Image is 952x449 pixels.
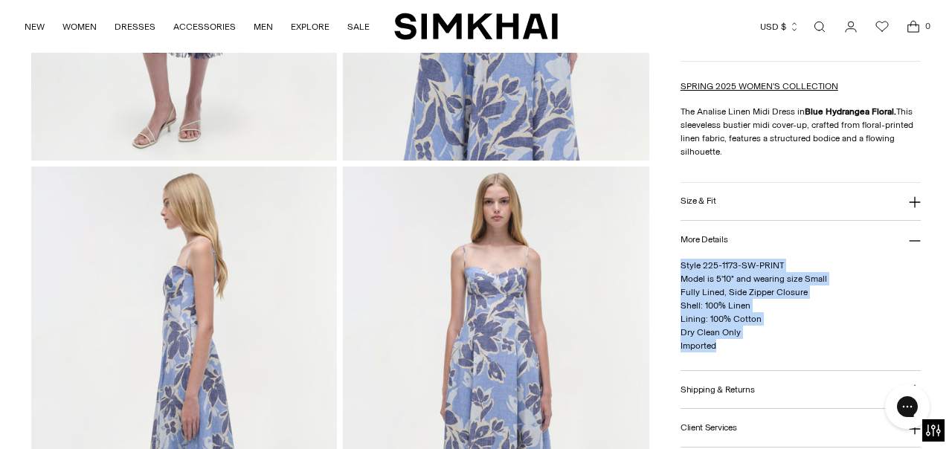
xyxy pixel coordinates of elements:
[836,12,866,42] a: Go to the account page
[867,12,897,42] a: Wishlist
[62,10,97,43] a: WOMEN
[681,235,727,245] h3: More Details
[254,10,273,43] a: MEN
[681,385,755,395] h3: Shipping & Returns
[681,371,921,409] button: Shipping & Returns
[921,19,934,33] span: 0
[681,409,921,447] button: Client Services
[347,10,370,43] a: SALE
[394,12,558,41] a: SIMKHAI
[681,260,827,351] span: Style 225-1173-SW-PRINT Model is 5'10" and wearing size Small Fully Lined, Side Zipper Closure Sh...
[878,379,937,434] iframe: Gorgias live chat messenger
[291,10,329,43] a: EXPLORE
[681,105,921,158] p: The Analise Linen Midi Dress in This sleeveless bustier midi cover-up, crafted from floral-printe...
[805,12,834,42] a: Open search modal
[805,106,896,117] strong: Blue Hydrangea Floral.
[681,81,838,91] a: SPRING 2025 WOMEN'S COLLECTION
[681,196,716,206] h3: Size & Fit
[115,10,155,43] a: DRESSES
[760,10,800,43] button: USD $
[681,423,737,433] h3: Client Services
[25,10,45,43] a: NEW
[681,221,921,259] button: More Details
[681,183,921,221] button: Size & Fit
[898,12,928,42] a: Open cart modal
[173,10,236,43] a: ACCESSORIES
